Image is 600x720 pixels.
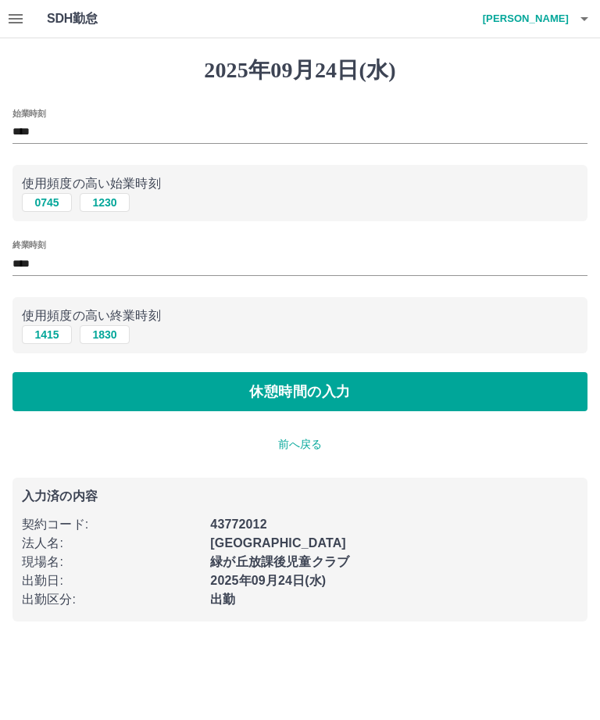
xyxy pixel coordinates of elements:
[22,174,578,193] p: 使用頻度の高い始業時刻
[22,490,578,503] p: 入力済の内容
[210,555,349,568] b: 緑が丘放課後児童クラブ
[22,515,201,534] p: 契約コード :
[22,193,72,212] button: 0745
[210,593,235,606] b: 出勤
[12,436,587,453] p: 前へ戻る
[22,534,201,553] p: 法人名 :
[22,590,201,609] p: 出勤区分 :
[22,325,72,344] button: 1415
[12,57,587,84] h1: 2025年09月24日(水)
[12,107,45,119] label: 始業時刻
[210,536,346,550] b: [GEOGRAPHIC_DATA]
[22,553,201,571] p: 現場名 :
[210,574,326,587] b: 2025年09月24日(水)
[22,571,201,590] p: 出勤日 :
[80,193,130,212] button: 1230
[12,239,45,251] label: 終業時刻
[22,306,578,325] p: 使用頻度の高い終業時刻
[12,372,587,411] button: 休憩時間の入力
[210,518,266,531] b: 43772012
[80,325,130,344] button: 1830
